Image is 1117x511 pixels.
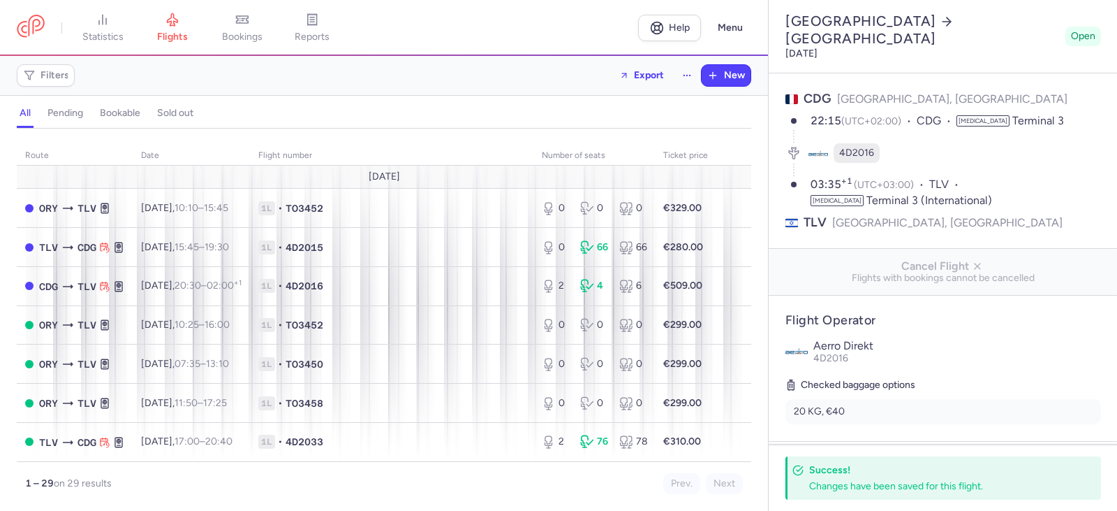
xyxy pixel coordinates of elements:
span: – [175,436,232,447]
span: [DATE], [141,319,230,331]
span: Terminal 3 (International) [866,194,992,207]
span: TO3450 [286,357,323,371]
strong: €509.00 [663,280,702,292]
h4: all [20,107,31,120]
span: [DATE], [141,397,227,409]
button: Menu [709,15,751,41]
div: 0 [542,201,569,215]
span: TLV [929,177,964,193]
span: Help [669,22,690,33]
button: Export [610,64,673,87]
span: flights [157,31,188,43]
span: TLV [77,357,96,372]
span: 4D2016 [839,146,874,160]
span: Terminal 3 [1012,114,1064,127]
button: Filters [17,65,74,86]
span: [GEOGRAPHIC_DATA], [GEOGRAPHIC_DATA] [832,214,1063,231]
a: flights [138,13,207,43]
div: 0 [542,240,569,254]
span: CDG [77,240,96,255]
span: • [278,318,283,332]
span: 4D2033 [286,435,323,449]
span: bookings [222,31,262,43]
span: [MEDICAL_DATA] [811,195,864,206]
span: – [175,397,227,409]
span: • [278,201,283,215]
span: [DATE], [141,358,229,370]
span: ORY [39,201,58,216]
span: CDG [39,279,58,294]
span: CDG [917,113,956,129]
div: 0 [619,357,646,371]
time: [DATE] [785,48,818,59]
span: • [278,435,283,449]
h4: Flight Operator [785,312,1101,329]
time: 19:30 [205,241,229,253]
time: 15:45 [175,241,199,253]
time: 20:30 [175,280,201,292]
span: 1L [258,396,275,410]
span: TO3452 [286,201,323,215]
span: – [175,280,242,292]
div: 0 [542,396,569,410]
div: 76 [580,435,607,449]
span: TLV [804,214,827,231]
span: TLV [39,240,58,255]
span: ORY [39,396,58,411]
strong: €299.00 [663,358,702,370]
span: – [175,358,229,370]
span: ORY [39,357,58,372]
div: 4 [580,279,607,293]
span: 4D2016 [286,279,323,293]
div: 0 [619,201,646,215]
span: 1L [258,357,275,371]
div: 0 [619,396,646,410]
span: [MEDICAL_DATA] [956,115,1009,127]
th: route [17,145,133,166]
span: Cancel Flight [780,260,1107,273]
strong: €329.00 [663,202,702,214]
th: date [133,145,250,166]
span: Flights with bookings cannot be cancelled [780,273,1107,284]
button: Next [706,473,743,494]
h4: sold out [157,107,193,120]
a: Help [638,15,701,41]
sup: +1 [841,176,852,186]
time: 07:35 [175,358,200,370]
span: (UTC+03:00) [854,179,914,191]
span: CDG [77,435,96,450]
h2: [GEOGRAPHIC_DATA] [GEOGRAPHIC_DATA] [785,13,1060,48]
li: 20 KG, €40 [785,399,1101,424]
span: – [175,319,230,331]
th: Ticket price [655,145,716,166]
span: 1L [258,240,275,254]
span: 4D2016 [813,352,848,364]
span: – [175,202,228,214]
h4: pending [47,107,83,120]
a: statistics [68,13,138,43]
sup: +1 [234,278,242,287]
span: ORY [39,317,58,333]
th: number of seats [533,145,655,166]
time: 16:00 [205,319,230,331]
span: TO3458 [286,396,323,410]
time: 17:25 [203,397,227,409]
strong: €280.00 [663,241,703,253]
span: [DATE], [141,436,232,447]
span: TLV [77,396,96,411]
time: 11:50 [175,397,198,409]
div: 0 [580,357,607,371]
span: [DATE], [141,241,229,253]
span: CDG [804,91,831,106]
span: [DATE], [141,280,242,292]
span: on 29 results [54,477,112,489]
time: 02:00 [207,280,242,292]
span: TLV [77,201,96,216]
span: (UTC+02:00) [841,115,901,127]
div: 2 [542,435,569,449]
span: – [175,241,229,253]
span: statistics [82,31,124,43]
strong: €299.00 [663,319,702,331]
span: TLV [77,279,96,294]
time: 20:40 [205,436,232,447]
